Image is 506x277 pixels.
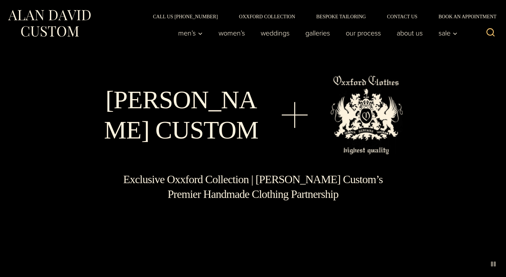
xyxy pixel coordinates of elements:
[253,26,298,40] a: weddings
[338,26,389,40] a: Our Process
[330,76,403,155] img: oxxford clothes, highest quality
[178,30,203,37] span: Men’s
[104,85,259,146] h1: [PERSON_NAME] Custom
[428,14,499,19] a: Book an Appointment
[389,26,431,40] a: About Us
[439,30,458,37] span: Sale
[170,26,461,40] nav: Primary Navigation
[142,14,499,19] nav: Secondary Navigation
[306,14,376,19] a: Bespoke Tailoring
[123,172,383,201] h1: Exclusive Oxxford Collection | [PERSON_NAME] Custom’s Premier Handmade Clothing Partnership
[298,26,338,40] a: Galleries
[142,14,228,19] a: Call Us [PHONE_NUMBER]
[211,26,253,40] a: Women’s
[488,258,499,270] button: pause animated background image
[228,14,306,19] a: Oxxford Collection
[482,25,499,41] button: View Search Form
[376,14,428,19] a: Contact Us
[7,8,91,39] img: Alan David Custom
